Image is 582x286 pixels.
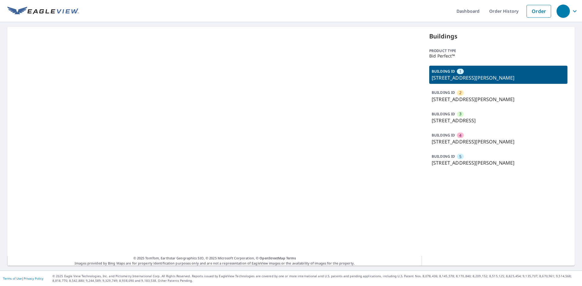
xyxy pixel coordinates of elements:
[3,277,43,280] p: |
[432,74,565,81] p: [STREET_ADDRESS][PERSON_NAME]
[7,256,422,266] p: Images provided by Bing Maps are for property identification purposes only and are not a represen...
[7,7,79,16] img: EV Logo
[432,159,565,166] p: [STREET_ADDRESS][PERSON_NAME]
[133,256,296,261] span: © 2025 TomTom, Earthstar Geographics SIO, © 2025 Microsoft Corporation, ©
[52,274,579,283] p: © 2025 Eagle View Technologies, Inc. and Pictometry International Corp. All Rights Reserved. Repo...
[429,32,567,41] p: Buildings
[432,90,455,95] p: BUILDING ID
[432,138,565,145] p: [STREET_ADDRESS][PERSON_NAME]
[429,48,567,54] p: Product type
[432,154,455,159] p: BUILDING ID
[259,256,285,260] a: OpenStreetMap
[24,276,43,281] a: Privacy Policy
[3,276,22,281] a: Terms of Use
[429,54,567,58] p: Bid Perfect™
[459,111,461,117] span: 3
[432,111,455,117] p: BUILDING ID
[432,69,455,74] p: BUILDING ID
[527,5,551,18] a: Order
[459,69,461,74] span: 1
[432,96,565,103] p: [STREET_ADDRESS][PERSON_NAME]
[459,154,461,159] span: 5
[432,117,565,124] p: [STREET_ADDRESS]
[286,256,296,260] a: Terms
[459,133,461,138] span: 4
[459,90,461,96] span: 2
[432,133,455,138] p: BUILDING ID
